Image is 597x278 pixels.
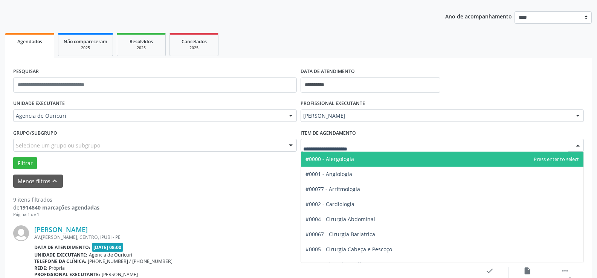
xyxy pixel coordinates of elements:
div: 2025 [64,45,107,51]
span: [PERSON_NAME] [303,112,569,120]
span: Agencia de Ouricuri [16,112,281,120]
div: Página 1 de 1 [13,211,99,218]
b: Unidade executante: [34,252,87,258]
label: UNIDADE EXECUTANTE [13,98,65,109]
label: PROFISSIONAL EXECUTANTE [301,98,365,109]
a: [PERSON_NAME] [34,225,88,234]
b: Data de atendimento: [34,244,90,251]
span: Agencia de Ouricuri [89,252,132,258]
div: 9 itens filtrados [13,196,99,204]
span: Cancelados [182,38,207,45]
span: #00077 - Arritmologia [305,185,360,193]
span: [DATE] 08:00 [92,243,124,252]
span: #0000 - Alergologia [305,155,354,163]
button: Menos filtroskeyboard_arrow_up [13,175,63,188]
label: Grupo/Subgrupo [13,127,57,139]
label: PESQUISAR [13,66,39,77]
i: keyboard_arrow_up [50,177,59,185]
b: Telefone da clínica: [34,258,86,264]
span: #0007 - Cirurgia Cardiaca [305,261,370,268]
div: AV.[PERSON_NAME], CENTRO, IPUBI - PE [34,234,471,240]
span: #0001 - Angiologia [305,170,352,178]
span: #00067 - Cirurgia Bariatrica [305,231,375,238]
span: Agendados [17,38,42,45]
span: Própria [49,265,65,271]
label: DATA DE ATENDIMENTO [301,66,355,77]
div: 2025 [122,45,160,51]
span: [PERSON_NAME] [102,271,138,278]
span: Selecione um grupo ou subgrupo [16,141,100,149]
button: Filtrar [13,157,37,170]
b: Profissional executante: [34,271,100,278]
span: #0002 - Cardiologia [305,201,354,208]
i: check [486,267,494,275]
label: Item de agendamento [301,127,356,139]
span: #0005 - Cirurgia Cabeça e Pescoço [305,246,392,253]
img: img [13,225,29,241]
strong: 1914840 marcações agendadas [20,204,99,211]
b: Rede: [34,265,47,271]
span: #0004 - Cirurgia Abdominal [305,216,375,223]
span: Não compareceram [64,38,107,45]
div: de [13,204,99,211]
p: Ano de acompanhamento [445,11,512,21]
i:  [561,267,569,275]
i: insert_drive_file [523,267,531,275]
span: Resolvidos [130,38,153,45]
div: 2025 [175,45,213,51]
span: [PHONE_NUMBER] / [PHONE_NUMBER] [88,258,173,264]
